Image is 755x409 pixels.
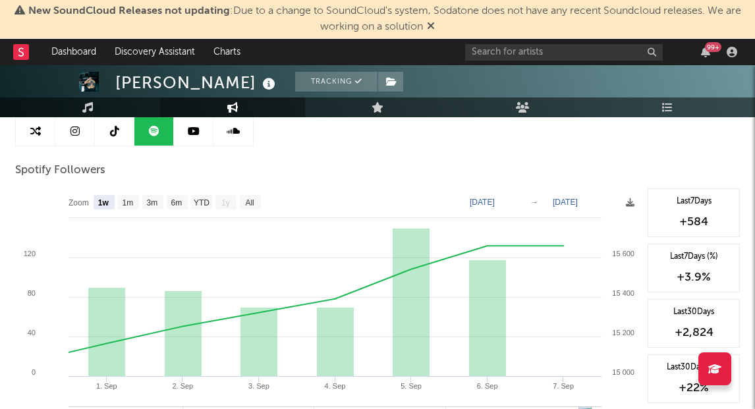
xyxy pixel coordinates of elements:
div: +2,824 [655,325,733,341]
span: Dismiss [427,22,435,32]
text: Zoom [69,198,89,207]
text: 3m [147,198,158,207]
text: [DATE] [470,198,495,207]
div: +3.9 % [655,269,733,285]
button: Tracking [295,72,377,92]
text: 80 [28,289,36,297]
text: 5. Sep [401,382,422,390]
text: 1w [98,198,109,207]
div: +584 [655,214,733,230]
div: +22 % [655,380,733,396]
text: 15 000 [612,368,634,376]
a: Charts [204,39,250,65]
text: 0 [32,368,36,376]
text: 6. Sep [477,382,498,390]
div: Last 7 Days (%) [655,251,733,263]
text: 15 600 [612,250,634,258]
text: 2. Sep [172,382,193,390]
text: All [245,198,254,207]
span: New SoundCloud Releases not updating [28,6,230,16]
span: Spotify Followers [15,163,105,178]
text: 40 [28,329,36,337]
text: 1y [221,198,230,207]
text: 1m [123,198,134,207]
span: : Due to a change to SoundCloud's system, Sodatone does not have any recent Soundcloud releases. ... [28,6,741,32]
text: → [530,198,538,207]
text: YTD [194,198,210,207]
div: Last 30 Days [655,306,733,318]
text: 4. Sep [325,382,346,390]
text: 120 [24,250,36,258]
text: [DATE] [553,198,578,207]
div: 99 + [705,42,721,52]
text: 15 200 [612,329,634,337]
text: 15 400 [612,289,634,297]
text: 1. Sep [96,382,117,390]
text: 3. Sep [248,382,269,390]
text: 7. Sep [553,382,574,390]
div: Last 30 Days (%) [655,362,733,373]
input: Search for artists [465,44,663,61]
div: Last 7 Days [655,196,733,207]
button: 99+ [701,47,710,57]
a: Discovery Assistant [105,39,204,65]
a: Dashboard [42,39,105,65]
div: [PERSON_NAME] [115,72,279,94]
text: 6m [171,198,182,207]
